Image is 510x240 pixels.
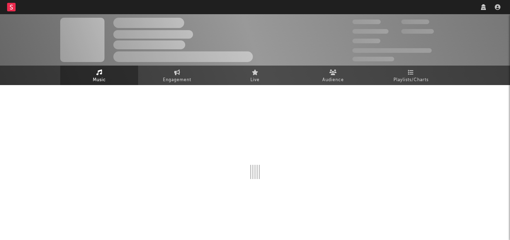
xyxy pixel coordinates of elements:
span: Music [93,76,106,84]
span: 1,000,000 [401,29,434,34]
span: Jump Score: 85.0 [352,57,394,61]
span: 50,000,000 Monthly Listeners [352,48,432,53]
span: 100,000 [352,39,380,43]
span: Engagement [163,76,191,84]
span: 50,000,000 [352,29,389,34]
a: Music [60,66,138,85]
span: Live [250,76,260,84]
span: 100,000 [401,19,429,24]
span: Audience [322,76,344,84]
a: Audience [294,66,372,85]
a: Engagement [138,66,216,85]
a: Live [216,66,294,85]
span: Playlists/Charts [393,76,429,84]
a: Playlists/Charts [372,66,450,85]
span: 300,000 [352,19,381,24]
